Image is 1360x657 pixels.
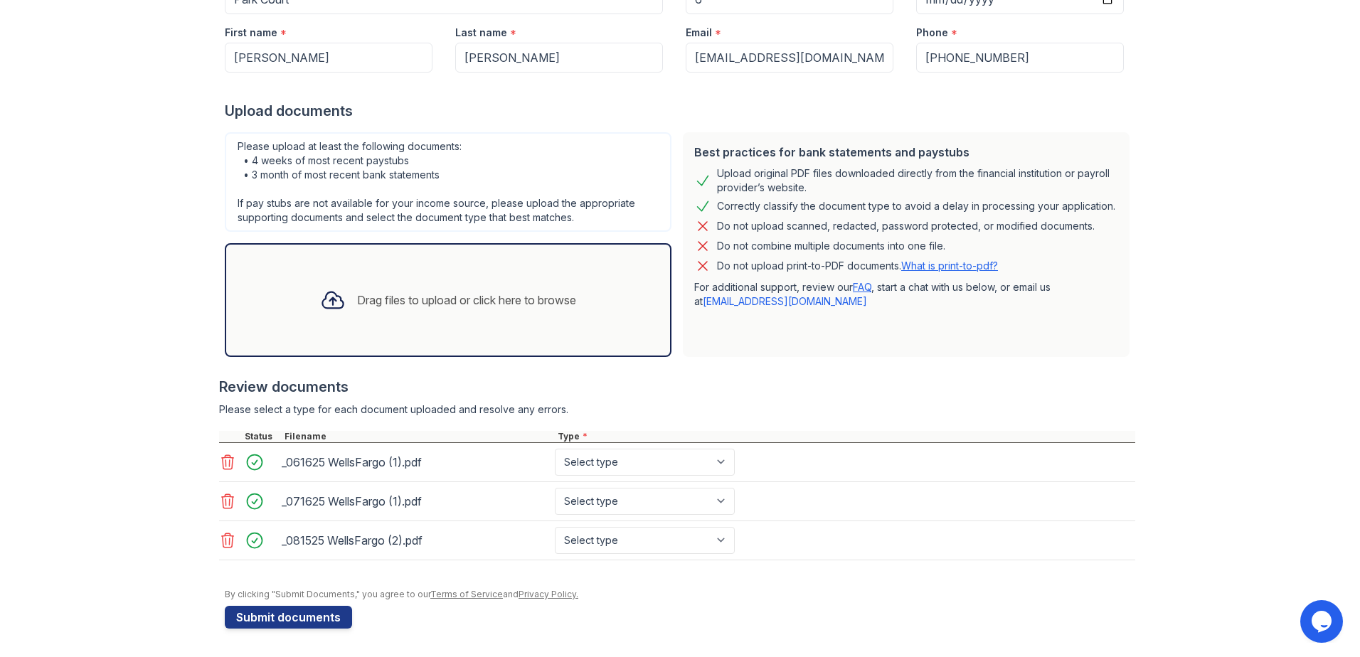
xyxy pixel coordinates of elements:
[430,589,503,599] a: Terms of Service
[219,377,1135,397] div: Review documents
[703,295,867,307] a: [EMAIL_ADDRESS][DOMAIN_NAME]
[225,26,277,40] label: First name
[916,26,948,40] label: Phone
[282,490,549,513] div: _071625 WellsFargo (1).pdf
[853,281,871,293] a: FAQ
[717,166,1118,195] div: Upload original PDF files downloaded directly from the financial institution or payroll provider’...
[717,237,945,255] div: Do not combine multiple documents into one file.
[717,198,1115,215] div: Correctly classify the document type to avoid a delay in processing your application.
[282,451,549,474] div: _061625 WellsFargo (1).pdf
[282,431,555,442] div: Filename
[901,260,998,272] a: What is print-to-pdf?
[357,292,576,309] div: Drag files to upload or click here to browse
[455,26,507,40] label: Last name
[694,280,1118,309] p: For additional support, review our , start a chat with us below, or email us at
[519,589,578,599] a: Privacy Policy.
[1300,600,1346,643] iframe: chat widget
[225,101,1135,121] div: Upload documents
[225,132,671,232] div: Please upload at least the following documents: • 4 weeks of most recent paystubs • 3 month of mo...
[555,431,1135,442] div: Type
[717,218,1095,235] div: Do not upload scanned, redacted, password protected, or modified documents.
[694,144,1118,161] div: Best practices for bank statements and paystubs
[717,259,998,273] p: Do not upload print-to-PDF documents.
[242,431,282,442] div: Status
[282,529,549,552] div: _081525 WellsFargo (2).pdf
[225,589,1135,600] div: By clicking "Submit Documents," you agree to our and
[225,606,352,629] button: Submit documents
[686,26,712,40] label: Email
[219,402,1135,417] div: Please select a type for each document uploaded and resolve any errors.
